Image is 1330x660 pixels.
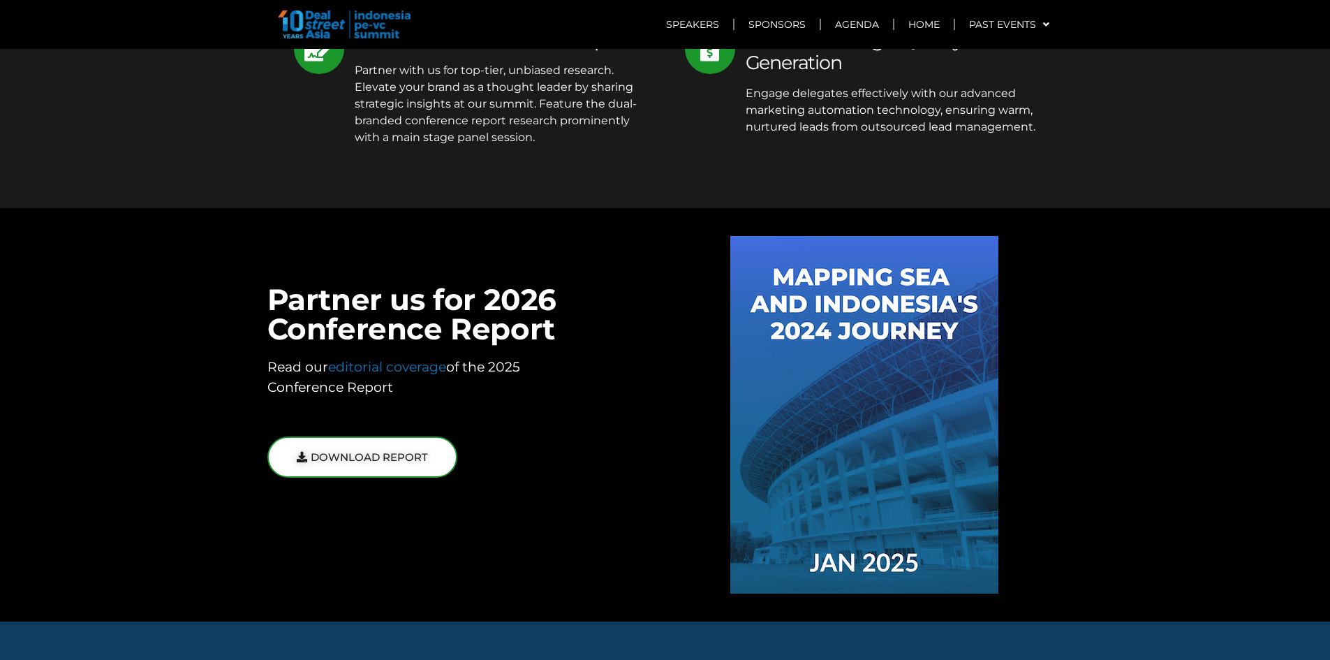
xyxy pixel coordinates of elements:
[821,8,893,41] a: Agenda
[267,285,665,344] h2: Partner us for 2026 Conference Report
[311,452,428,462] span: DOWNLOAD REPORT
[955,8,1063,41] a: Past Events
[267,358,596,397] p: Read our of the 2025 Conference Report
[267,437,457,478] a: DOWNLOAD REPORT
[746,85,1037,135] p: Engage delegates effectively with our advanced marketing automation technology, ensuring warm, nu...
[894,8,954,41] a: Home
[746,29,1010,74] span: Outsourced High-Quality Lead Generation
[355,62,646,146] p: Partner with us for top-tier, unbiased research. Elevate your brand as a thought leader by sharin...
[652,8,733,41] a: Speakers
[328,359,446,375] a: editorial coverage
[734,8,820,41] a: Sponsors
